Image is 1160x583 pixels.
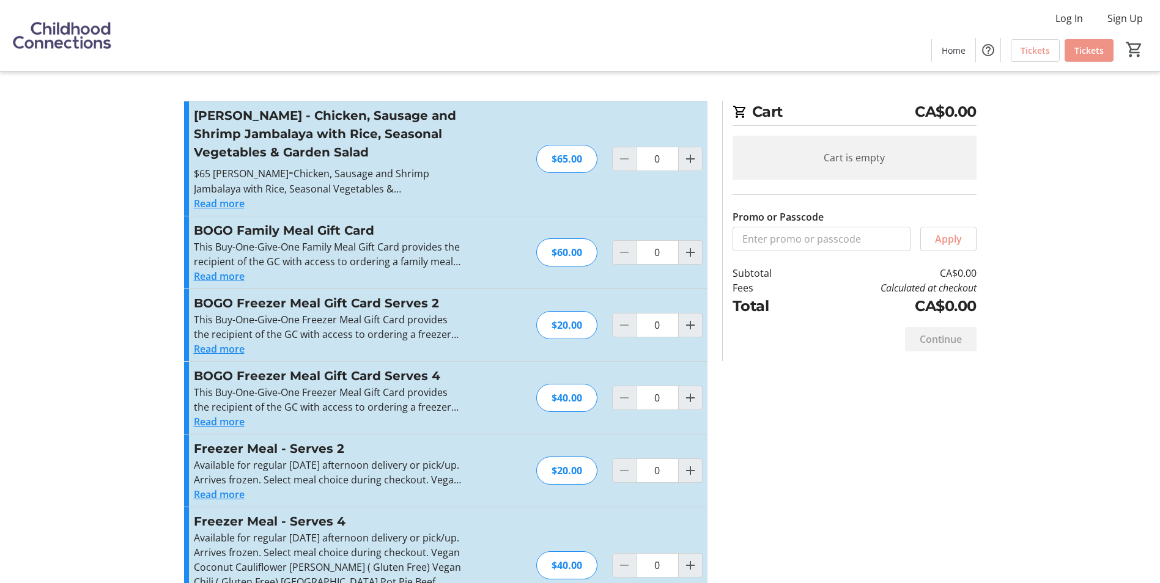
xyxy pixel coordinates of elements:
[536,457,597,485] div: $20.00
[194,487,245,502] button: Read more
[536,238,597,266] div: $60.00
[733,136,977,180] div: Cart is empty
[733,210,824,224] label: Promo or Passcode
[920,227,977,251] button: Apply
[1046,9,1093,28] button: Log In
[1098,9,1153,28] button: Sign Up
[289,161,294,182] span: -
[679,147,702,170] button: Increment by one
[942,44,966,57] span: Home
[1107,11,1143,26] span: Sign Up
[194,196,245,211] button: Read more
[932,39,975,62] a: Home
[536,384,597,412] div: $40.00
[679,313,702,337] button: Increment by one
[679,554,702,577] button: Increment by one
[733,266,804,280] td: Subtotal
[7,5,116,66] img: Childhood Connections 's Logo
[194,414,245,429] button: Read more
[536,145,597,173] div: $65.00
[194,240,461,269] div: This Buy-One-Give-One Family Meal Gift Card provides the recipient of the GC with access to order...
[679,386,702,409] button: Increment by one
[679,241,702,264] button: Increment by one
[976,38,1000,62] button: Help
[636,147,679,171] input: Relvas - Chicken, Sausage and Shrimp Jambalaya with Rice, Seasonal Vegetables & Garden Salad Quan...
[536,551,597,579] div: $40.00
[636,386,679,410] input: BOGO Freezer Meal Gift Card Serves 4 Quantity
[679,459,702,482] button: Increment by one
[1123,38,1145,61] button: Cart
[733,101,977,126] h2: Cart
[194,106,461,161] h3: [PERSON_NAME] - Chicken, Sausage and Shrimp Jambalaya with Rice, Seasonal Vegetables & Garden Salad
[194,294,461,312] h3: BOGO Freezer Meal Gift Card Serves 2
[1011,39,1060,62] a: Tickets
[194,161,461,196] p: $65 [PERSON_NAME] Chicken, Sausage and Shrimp Jambalaya with Rice, Seasonal Vegetables &
[803,295,976,317] td: CA$0.00
[636,240,679,265] input: BOGO Family Meal Gift Card Quantity
[536,311,597,339] div: $20.00
[636,458,679,483] input: Freezer Meal - Serves 2 Quantity
[935,232,962,246] span: Apply
[1065,39,1114,62] a: Tickets
[194,512,461,530] h3: Freezer Meal - Serves 4
[194,312,461,342] p: This Buy-One-Give-One Freezer Meal Gift Card provides the recipient of the GC with access to orde...
[194,342,245,356] button: Read more
[1055,11,1083,26] span: Log In
[636,553,679,577] input: Freezer Meal - Serves 4 Quantity
[733,227,911,251] input: Enter promo or passcode
[194,367,461,385] h3: BOGO Freezer Meal Gift Card Serves 4
[1021,44,1050,57] span: Tickets
[915,101,977,123] span: CA$0.00
[194,269,245,284] button: Read more
[194,221,461,240] h3: BOGO Family Meal Gift Card
[733,295,804,317] td: Total
[803,266,976,280] td: CA$0.00
[194,439,461,458] h3: Freezer Meal - Serves 2
[636,313,679,337] input: BOGO Freezer Meal Gift Card Serves 2 Quantity
[733,280,804,295] td: Fees
[803,280,976,295] td: Calculated at checkout
[194,385,461,414] p: This Buy-One-Give-One Freezer Meal Gift Card provides the recipient of the GC with access to orde...
[194,458,461,487] div: Available for regular [DATE] afternoon delivery or pick/up. Arrives frozen. Select meal choice du...
[1074,44,1104,57] span: Tickets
